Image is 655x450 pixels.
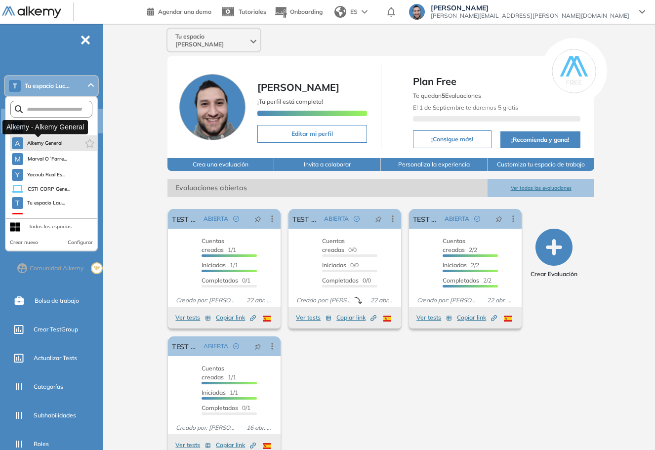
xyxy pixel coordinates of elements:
span: ABIERTA [445,214,469,223]
span: Creado por: [PERSON_NAME] [413,296,484,305]
span: Completados [443,277,479,284]
img: arrow [362,10,368,14]
span: check-circle [233,343,239,349]
button: Customiza tu espacio de trabajo [488,158,594,171]
span: Cuentas creadas [443,237,465,253]
button: Crear nuevo [10,239,38,246]
span: Tu espacio [PERSON_NAME] [175,33,248,48]
span: Y [15,171,19,179]
span: ES [350,7,358,16]
span: 0/1 [202,404,250,411]
button: ¡Consigue más! [413,130,491,148]
span: Completados [202,277,238,284]
span: ABIERTA [204,342,228,351]
button: pushpin [247,338,269,354]
button: ¡Recomienda y gana! [500,131,581,148]
span: Plan Free [413,74,581,89]
span: Iniciadas [443,261,467,269]
span: El te daremos 5 gratis [413,104,518,111]
span: Cuentas creadas [322,237,345,253]
span: 2/2 [443,237,477,253]
span: Categorías [34,382,63,391]
div: Alkemy - Alkemy General [2,120,88,134]
span: check-circle [233,216,239,222]
button: Copiar link [457,312,497,324]
span: Creado por: [PERSON_NAME] [292,296,354,305]
span: Yacoub Real Es... [27,171,66,179]
span: [PERSON_NAME] [431,4,629,12]
span: Tu espacio Lau... [27,199,65,207]
button: Configurar [68,239,93,246]
span: Iniciadas [322,261,346,269]
img: Foto de perfil [179,74,246,140]
span: Roles [34,440,49,449]
button: Ver todas las evaluaciones [488,179,594,197]
span: Tutoriales [239,8,266,15]
span: Copiar link [216,441,256,450]
button: pushpin [247,211,269,227]
span: [PERSON_NAME][EMAIL_ADDRESS][PERSON_NAME][DOMAIN_NAME] [431,12,629,20]
span: 0/0 [322,277,371,284]
button: Personaliza la experiencia [381,158,488,171]
a: Agendar una demo [147,5,211,17]
span: CSTI CORP Gene... [27,185,70,193]
button: Editar mi perfil [257,125,367,143]
img: ESP [383,316,391,322]
b: 5 [442,92,445,99]
button: Ver tests [296,312,331,324]
span: 1/1 [202,389,238,396]
span: Actualizar Tests [34,354,77,363]
a: TEST BUG STEPPER [292,209,320,229]
span: Copiar link [457,313,497,322]
button: Copiar link [216,312,256,324]
div: Todos los espacios [29,223,72,231]
span: 1/1 [202,261,238,269]
span: 2/2 [443,261,479,269]
span: T [13,82,17,90]
a: TEST PERSONALIDADES STEPPER [413,209,441,229]
span: [PERSON_NAME] [257,81,339,93]
span: Copiar link [216,313,256,322]
span: Bolsa de trabajo [35,296,79,305]
button: Crea una evaluación [167,158,274,171]
span: Subhabilidades [34,411,76,420]
img: world [334,6,346,18]
a: TEST MONACO PROD [172,336,200,356]
span: check-circle [474,216,480,222]
span: Iniciadas [202,389,226,396]
span: 0/0 [322,237,357,253]
img: Logo [2,6,61,19]
span: Crear Evaluación [531,270,577,279]
b: 1 de Septiembre [419,104,464,111]
span: Alkemy General [27,139,63,147]
button: Invita a colaborar [274,158,381,171]
span: Creado por: [PERSON_NAME] [172,296,243,305]
span: ¡Tu perfil está completo! [257,98,323,105]
span: Cuentas creadas [202,237,224,253]
span: 22 abr. 2025 [367,296,397,305]
span: 22 abr. 2025 [243,296,277,305]
span: 2/2 [443,277,491,284]
span: Completados [202,404,238,411]
button: Ver tests [175,312,211,324]
button: Ver tests [416,312,452,324]
span: pushpin [254,215,261,223]
button: pushpin [488,211,510,227]
button: Crear Evaluación [531,229,577,279]
span: pushpin [254,342,261,350]
span: 16 abr. 2025 [243,423,277,432]
img: ESP [263,443,271,449]
span: 22 abr. 2025 [483,296,517,305]
img: ESP [504,316,512,322]
span: Crear TestGroup [34,325,78,334]
span: 0/1 [202,277,250,284]
span: Evaluaciones abiertas [167,179,488,197]
button: Onboarding [274,1,323,23]
span: Te quedan Evaluaciones [413,92,481,99]
span: Copiar link [336,313,376,322]
span: Completados [322,277,359,284]
span: 0/0 [322,261,359,269]
span: Creado por: [PERSON_NAME] [172,423,243,432]
span: ABIERTA [324,214,349,223]
span: T [15,199,19,207]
